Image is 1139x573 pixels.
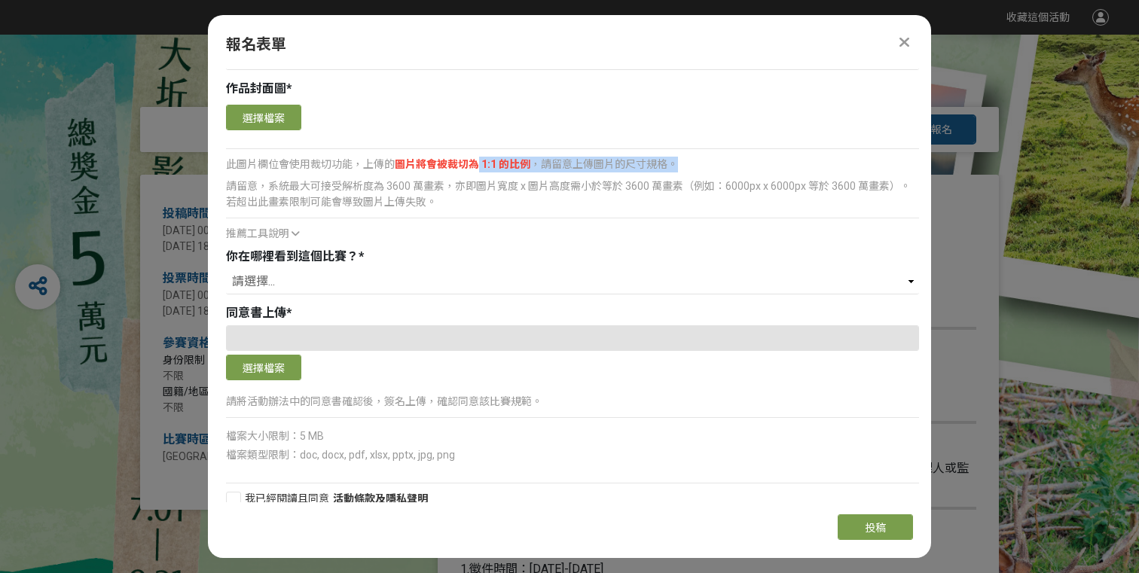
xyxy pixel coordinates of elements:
[395,158,530,170] strong: 圖片將會被裁切為 1:1 的比例
[226,306,286,320] span: 同意書上傳
[226,178,919,210] div: 請留意，系統最大可接受解析度為 3600 萬畫素，亦即圖片寬度 x 圖片高度需小於等於 3600 萬畫素（例如：6000px x 6000px 等於 3600 萬畫素）。若超出此畫素限制可能會導...
[226,430,324,442] span: 檔案大小限制：5 MB
[163,289,224,301] span: [DATE] 00:00
[163,206,211,221] span: 投稿時間
[163,401,184,413] span: 不限
[226,158,678,170] span: 此圖片欄位會使用裁切功能，上傳的 ，請留意上傳圖片的尺寸規格。
[163,305,224,317] span: [DATE] 18:00
[226,449,455,461] span: 檔案類型限制：doc, docx, pdf, xlsx, pptx, jpg, png
[865,522,886,534] span: 投稿
[226,394,919,410] p: 請將活動辦法中的同意書確認後，簽名上傳，確認同意該比賽規範。
[838,514,913,540] button: 投稿
[163,271,211,285] span: 投票時間
[163,432,211,447] span: 比賽時區
[163,336,211,350] span: 參賽資格
[163,240,224,252] span: [DATE] 18:00
[910,123,952,136] span: 馬上報名
[245,492,329,504] span: 我已經閱讀且同意
[163,354,205,366] span: 身份限制
[163,450,374,462] span: [GEOGRAPHIC_DATA]/[GEOGRAPHIC_DATA]
[226,227,289,239] span: 推薦工具說明
[226,355,301,380] button: 選擇檔案
[163,386,231,398] span: 國籍/地區限制
[333,492,428,504] a: 活動條款及隱私聲明
[226,105,301,130] button: 選擇檔案
[1006,11,1070,23] span: 收藏這個活動
[226,35,286,53] span: 報名表單
[163,370,184,382] span: 不限
[226,249,359,264] span: 你在哪裡看到這個比賽？
[163,224,224,236] span: [DATE] 00:00
[226,81,286,96] span: 作品封面圖
[886,114,976,145] button: 馬上報名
